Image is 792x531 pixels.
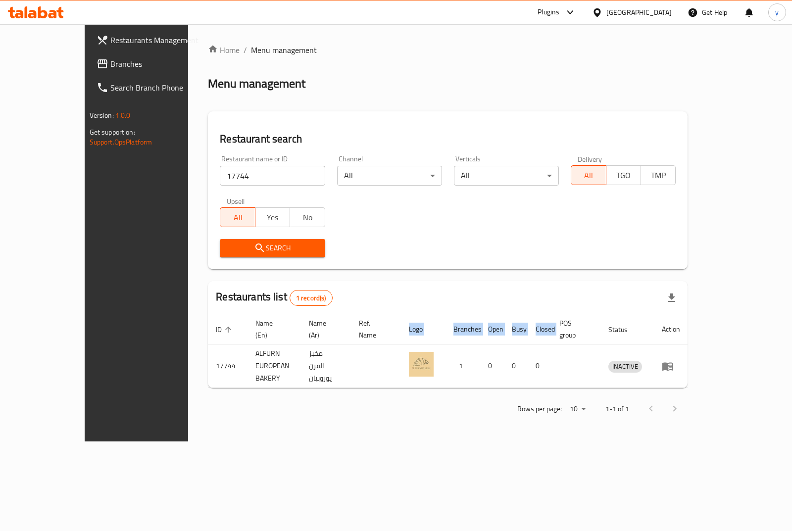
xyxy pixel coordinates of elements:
[528,344,551,388] td: 0
[538,6,559,18] div: Plugins
[255,317,289,341] span: Name (En)
[255,207,290,227] button: Yes
[290,207,325,227] button: No
[517,403,562,415] p: Rows per page:
[90,126,135,139] span: Get support on:
[409,352,434,377] img: ALFURN EUROPEAN BAKERY
[220,132,676,146] h2: Restaurant search
[775,7,779,18] span: y
[90,136,152,148] a: Support.OpsPlatform
[301,344,351,388] td: مخبز الفرن يوروبيان
[89,28,217,52] a: Restaurants Management
[251,44,317,56] span: Menu management
[641,165,676,185] button: TMP
[220,207,255,227] button: All
[216,324,235,336] span: ID
[359,317,389,341] span: Ref. Name
[90,109,114,122] span: Version:
[528,314,551,344] th: Closed
[445,344,480,388] td: 1
[290,293,332,303] span: 1 record(s)
[89,76,217,99] a: Search Branch Phone
[208,314,688,388] table: enhanced table
[654,314,688,344] th: Action
[608,324,641,336] span: Status
[480,344,504,388] td: 0
[208,44,240,56] a: Home
[571,165,606,185] button: All
[89,52,217,76] a: Branches
[244,44,247,56] li: /
[660,286,684,310] div: Export file
[608,361,642,373] div: INACTIVE
[309,317,339,341] span: Name (Ar)
[605,403,629,415] p: 1-1 of 1
[606,165,641,185] button: TGO
[401,314,445,344] th: Logo
[480,314,504,344] th: Open
[645,168,672,183] span: TMP
[115,109,131,122] span: 1.0.0
[454,166,559,186] div: All
[578,155,602,162] label: Delivery
[290,290,333,306] div: Total records count
[208,76,305,92] h2: Menu management
[606,7,672,18] div: [GEOGRAPHIC_DATA]
[608,361,642,372] span: INACTIVE
[247,344,301,388] td: ALFURN EUROPEAN BAKERY
[227,197,245,204] label: Upsell
[504,344,528,388] td: 0
[610,168,637,183] span: TGO
[228,242,317,254] span: Search
[208,344,247,388] td: 17744
[294,210,321,225] span: No
[575,168,602,183] span: All
[220,166,325,186] input: Search for restaurant name or ID..
[445,314,480,344] th: Branches
[566,402,590,417] div: Rows per page:
[224,210,251,225] span: All
[216,290,332,306] h2: Restaurants list
[559,317,589,341] span: POS group
[337,166,442,186] div: All
[504,314,528,344] th: Busy
[208,44,688,56] nav: breadcrumb
[110,34,209,46] span: Restaurants Management
[110,82,209,94] span: Search Branch Phone
[110,58,209,70] span: Branches
[259,210,286,225] span: Yes
[220,239,325,257] button: Search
